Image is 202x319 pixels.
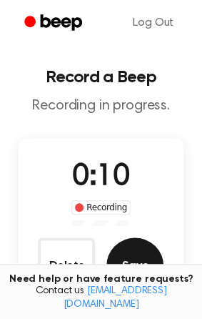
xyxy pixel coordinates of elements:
a: Log Out [118,6,188,40]
button: Save Audio Record [106,237,163,295]
span: Contact us [9,285,193,310]
div: Recording [71,200,131,215]
h1: Record a Beep [11,69,191,86]
p: Recording in progress. [11,97,191,115]
a: [EMAIL_ADDRESS][DOMAIN_NAME] [64,286,167,309]
button: Delete Audio Record [38,237,95,295]
a: Beep [14,9,95,37]
span: 0:10 [72,162,129,192]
